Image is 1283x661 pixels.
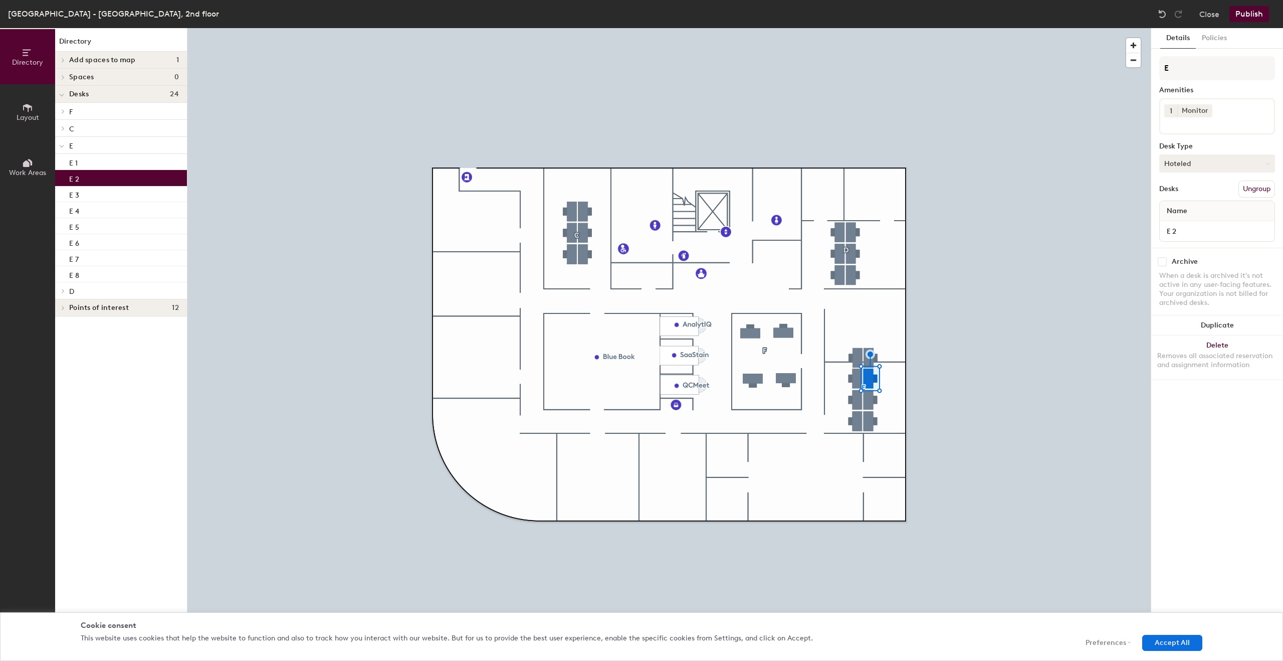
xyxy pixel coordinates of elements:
img: Redo [1173,9,1183,19]
span: Directory [12,58,43,67]
button: Duplicate [1151,315,1283,336]
span: Layout [17,113,39,122]
div: Monitor [1177,104,1212,117]
span: Points of interest [69,304,129,312]
p: E 4 [69,204,79,216]
span: Work Areas [9,169,46,177]
span: 1 [1170,106,1172,116]
button: Ungroup [1238,181,1275,198]
span: Spaces [69,73,94,81]
p: This website uses cookies that help the website to function and also to track how you interact wi... [81,633,813,644]
button: Close [1199,6,1219,22]
span: F [69,108,73,116]
button: Hoteled [1159,154,1275,173]
span: 12 [172,304,179,312]
p: E 5 [69,220,79,232]
h1: Directory [55,36,187,52]
span: Desks [69,90,89,98]
span: C [69,125,74,133]
button: Preferences [1073,635,1135,651]
span: 24 [170,90,179,98]
div: Amenities [1159,86,1275,94]
button: Policies [1196,28,1233,49]
p: E 2 [69,172,79,184]
div: When a desk is archived it's not active in any user-facing features. Your organization is not bil... [1159,271,1275,307]
span: 1 [176,56,179,64]
p: E 3 [69,188,79,200]
button: DeleteRemoves all associated reservation and assignment information [1151,336,1283,380]
p: E 8 [69,268,79,280]
div: Removes all associated reservation and assignment information [1157,352,1277,370]
img: Undo [1157,9,1167,19]
span: Name [1162,202,1192,220]
div: Desk Type [1159,142,1275,150]
div: [GEOGRAPHIC_DATA] - [GEOGRAPHIC_DATA], 2nd floor [8,8,219,20]
div: Desks [1159,185,1178,193]
p: E 6 [69,236,79,248]
button: Publish [1229,6,1269,22]
p: E 7 [69,252,79,264]
div: Cookie consent [81,620,1202,631]
span: D [69,287,74,296]
button: Accept All [1142,635,1202,651]
button: Details [1160,28,1196,49]
span: 0 [174,73,179,81]
span: Add spaces to map [69,56,136,64]
p: E 1 [69,156,78,168]
button: 1 [1164,104,1177,117]
span: E [69,142,73,150]
div: Archive [1172,258,1198,266]
input: Unnamed desk [1162,224,1272,238]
